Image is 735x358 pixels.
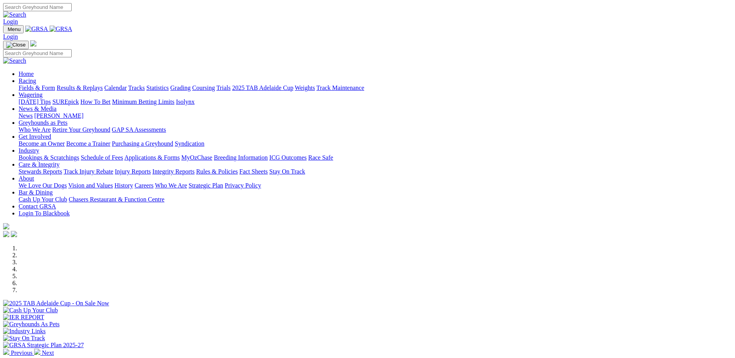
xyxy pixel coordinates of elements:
a: Retire Your Greyhound [52,126,110,133]
a: Get Involved [19,133,51,140]
a: Industry [19,147,39,154]
a: Login To Blackbook [19,210,70,217]
a: Applications & Forms [124,154,180,161]
input: Search [3,49,72,57]
div: About [19,182,732,189]
a: SUREpick [52,98,79,105]
a: Vision and Values [68,182,113,189]
a: Minimum Betting Limits [112,98,174,105]
a: Purchasing a Greyhound [112,140,173,147]
img: Close [6,42,26,48]
a: Weights [295,84,315,91]
img: Search [3,57,26,64]
a: Careers [134,182,153,189]
a: Greyhounds as Pets [19,119,67,126]
a: Privacy Policy [225,182,261,189]
img: twitter.svg [11,231,17,237]
img: GRSA [50,26,72,33]
a: Injury Reports [115,168,151,175]
a: Track Injury Rebate [64,168,113,175]
a: About [19,175,34,182]
div: Get Involved [19,140,732,147]
a: Results & Replays [57,84,103,91]
a: Statistics [146,84,169,91]
img: chevron-right-pager-white.svg [34,349,40,355]
a: Tracks [128,84,145,91]
a: Isolynx [176,98,195,105]
span: Previous [11,349,33,356]
input: Search [3,3,72,11]
img: GRSA [25,26,48,33]
div: Industry [19,154,732,161]
div: Racing [19,84,732,91]
a: Breeding Information [214,154,268,161]
div: Wagering [19,98,732,105]
a: Calendar [104,84,127,91]
a: Wagering [19,91,43,98]
a: GAP SA Assessments [112,126,166,133]
a: Racing [19,77,36,84]
a: Next [34,349,54,356]
img: chevron-left-pager-white.svg [3,349,9,355]
a: Cash Up Your Club [19,196,67,203]
button: Toggle navigation [3,25,24,33]
span: Next [42,349,54,356]
a: How To Bet [81,98,111,105]
a: [DATE] Tips [19,98,51,105]
a: We Love Our Dogs [19,182,67,189]
a: Trials [216,84,231,91]
a: Stay On Track [269,168,305,175]
img: facebook.svg [3,231,9,237]
a: Track Maintenance [317,84,364,91]
div: Care & Integrity [19,168,732,175]
img: Search [3,11,26,18]
a: Contact GRSA [19,203,56,210]
a: Home [19,71,34,77]
button: Toggle navigation [3,41,29,49]
a: Bookings & Scratchings [19,154,79,161]
img: Industry Links [3,328,46,335]
img: logo-grsa-white.png [30,40,36,46]
img: GRSA Strategic Plan 2025-27 [3,342,84,349]
a: [PERSON_NAME] [34,112,83,119]
a: Become a Trainer [66,140,110,147]
a: ICG Outcomes [269,154,306,161]
a: History [114,182,133,189]
img: IER REPORT [3,314,44,321]
a: Syndication [175,140,204,147]
img: Stay On Track [3,335,45,342]
a: Fields & Form [19,84,55,91]
a: Login [3,33,18,40]
img: 2025 TAB Adelaide Cup - On Sale Now [3,300,109,307]
img: Greyhounds As Pets [3,321,60,328]
a: Race Safe [308,154,333,161]
a: Rules & Policies [196,168,238,175]
a: Who We Are [19,126,51,133]
a: 2025 TAB Adelaide Cup [232,84,293,91]
a: News & Media [19,105,57,112]
a: Bar & Dining [19,189,53,196]
a: Previous [3,349,34,356]
div: Bar & Dining [19,196,732,203]
a: News [19,112,33,119]
a: MyOzChase [181,154,212,161]
img: Cash Up Your Club [3,307,58,314]
a: Login [3,18,18,25]
a: Strategic Plan [189,182,223,189]
a: Integrity Reports [152,168,195,175]
a: Become an Owner [19,140,65,147]
a: Who We Are [155,182,187,189]
a: Schedule of Fees [81,154,123,161]
div: News & Media [19,112,732,119]
a: Coursing [192,84,215,91]
div: Greyhounds as Pets [19,126,732,133]
a: Fact Sheets [239,168,268,175]
a: Stewards Reports [19,168,62,175]
a: Care & Integrity [19,161,60,168]
img: logo-grsa-white.png [3,223,9,229]
a: Chasers Restaurant & Function Centre [69,196,164,203]
span: Menu [8,26,21,32]
a: Grading [170,84,191,91]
